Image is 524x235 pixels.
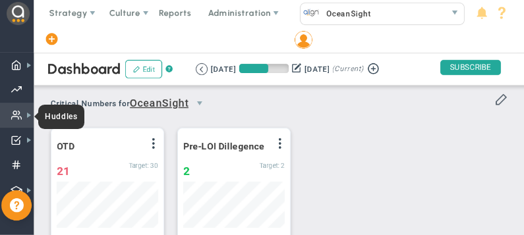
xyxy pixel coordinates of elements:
[129,162,148,169] span: Target:
[49,8,88,18] span: Strategy
[196,63,208,75] button: Go to previous period
[211,63,236,75] div: [DATE]
[332,63,364,75] span: (Current)
[130,92,189,115] span: OceanSight
[109,8,140,18] span: Culture
[183,165,190,178] span: 2
[57,165,70,178] span: 21
[260,162,279,169] span: Target:
[305,63,330,75] div: [DATE]
[47,63,121,75] span: Dashboard
[445,3,464,24] span: select
[494,92,508,105] span: Edit or Add Critical Numbers
[189,92,211,115] span: select
[295,31,312,49] img: 204747.Person.photo
[281,162,285,169] span: 2
[125,60,162,78] button: Edit
[183,141,264,151] span: Pre-LOI Dillegence
[239,64,289,73] div: Period Progress: 59% Day 53 of 89 with 36 remaining.
[57,141,90,151] span: OTD
[51,92,214,117] span: Critical Numbers for
[440,60,501,75] span: SUBSCRIBE
[208,8,270,18] span: Administration
[150,162,158,169] span: 30
[320,5,371,23] span: OceanSight
[38,105,84,129] span: Huddles
[303,5,320,21] img: 32760.Company.photo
